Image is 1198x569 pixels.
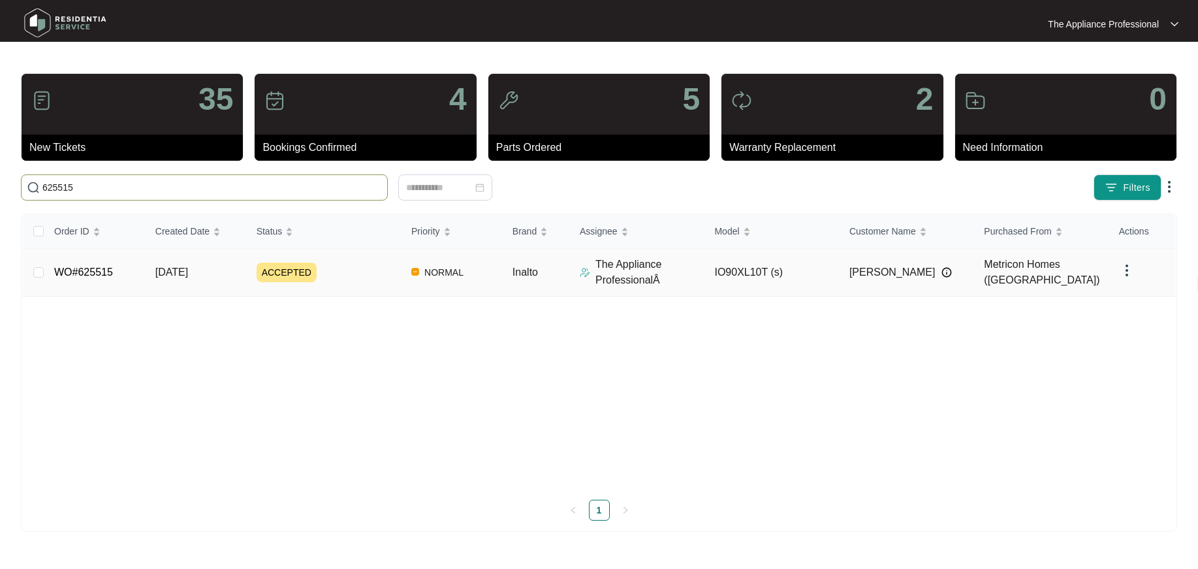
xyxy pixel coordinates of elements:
img: icon [264,90,285,111]
img: icon [31,90,52,111]
p: 5 [682,84,700,115]
span: ACCEPTED [257,263,317,282]
img: search-icon [27,181,40,194]
span: Filters [1123,181,1150,195]
img: Info icon [941,267,952,278]
img: dropdown arrow [1161,179,1177,195]
img: Vercel Logo [411,268,419,276]
span: Model [714,224,739,238]
button: right [615,500,636,521]
span: Created Date [155,224,210,238]
img: dropdown arrow [1119,263,1135,278]
th: Brand [502,214,569,249]
p: Warranty Replacement [729,140,943,155]
span: left [569,506,577,514]
span: NORMAL [419,265,469,280]
th: Customer Name [839,214,973,249]
img: icon [498,90,519,111]
img: filter icon [1105,181,1118,194]
th: Actions [1109,214,1176,249]
span: [DATE] [155,267,188,278]
button: filter iconFilters [1094,174,1161,201]
p: Bookings Confirmed [262,140,476,155]
th: Purchased From [973,214,1108,249]
p: New Tickets [29,140,243,155]
span: right [622,506,629,514]
span: Customer Name [849,224,916,238]
img: Assigner Icon [580,267,590,278]
th: Priority [401,214,502,249]
span: Assignee [580,224,618,238]
a: 1 [590,500,609,520]
span: Priority [411,224,440,238]
span: [PERSON_NAME] [849,265,936,280]
p: The Appliance ProfessionalÂ [595,257,704,288]
span: Inalto [512,267,538,278]
button: left [563,500,584,521]
p: The Appliance Professional [1048,18,1159,31]
p: 0 [1149,84,1167,115]
span: Status [257,224,283,238]
th: Order ID [44,214,145,249]
span: Metricon Homes ([GEOGRAPHIC_DATA]) [984,259,1099,285]
td: IO90XL10T (s) [704,249,838,297]
span: Order ID [54,224,89,238]
th: Status [246,214,401,249]
span: Brand [512,224,537,238]
span: Purchased From [984,224,1051,238]
p: 2 [916,84,934,115]
p: 35 [198,84,233,115]
th: Model [704,214,838,249]
th: Created Date [145,214,246,249]
li: Next Page [615,500,636,521]
li: 1 [589,500,610,521]
input: Search by Order Id, Assignee Name, Customer Name, Brand and Model [42,180,382,195]
img: icon [731,90,752,111]
li: Previous Page [563,500,584,521]
img: dropdown arrow [1171,21,1178,27]
p: 4 [449,84,467,115]
img: icon [965,90,986,111]
a: WO#625515 [54,267,113,278]
img: residentia service logo [20,3,111,42]
p: Parts Ordered [496,140,710,155]
p: Need Information [963,140,1176,155]
th: Assignee [569,214,704,249]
